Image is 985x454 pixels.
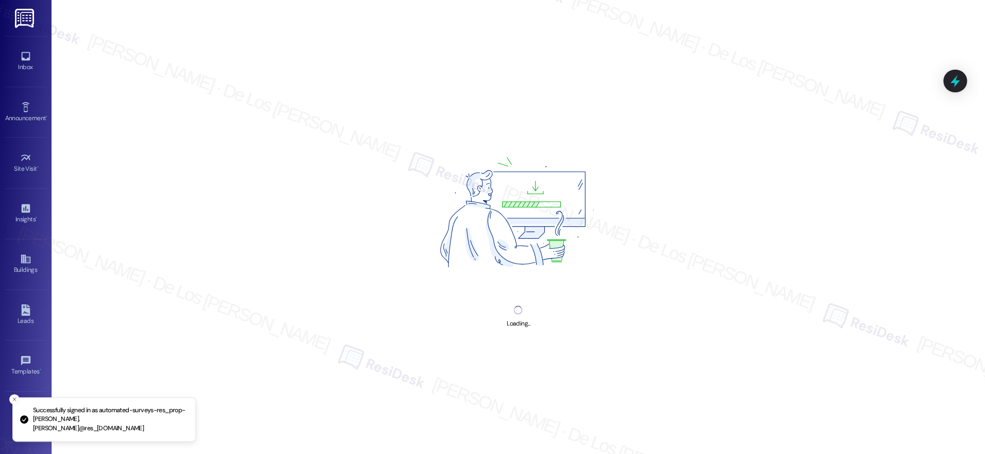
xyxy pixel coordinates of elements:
[5,47,46,75] a: Inbox
[46,113,47,120] span: •
[5,200,46,228] a: Insights •
[37,164,39,171] span: •
[36,214,37,221] span: •
[507,318,530,329] div: Loading...
[5,352,46,380] a: Templates •
[15,9,36,28] img: ResiDesk Logo
[5,149,46,177] a: Site Visit •
[5,301,46,329] a: Leads
[33,406,187,433] p: Successfully signed in as automated-surveys-res_prop-[PERSON_NAME].[PERSON_NAME]@res_[DOMAIN_NAME]
[5,402,46,430] a: Account
[9,394,20,404] button: Close toast
[40,366,41,374] span: •
[5,250,46,278] a: Buildings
